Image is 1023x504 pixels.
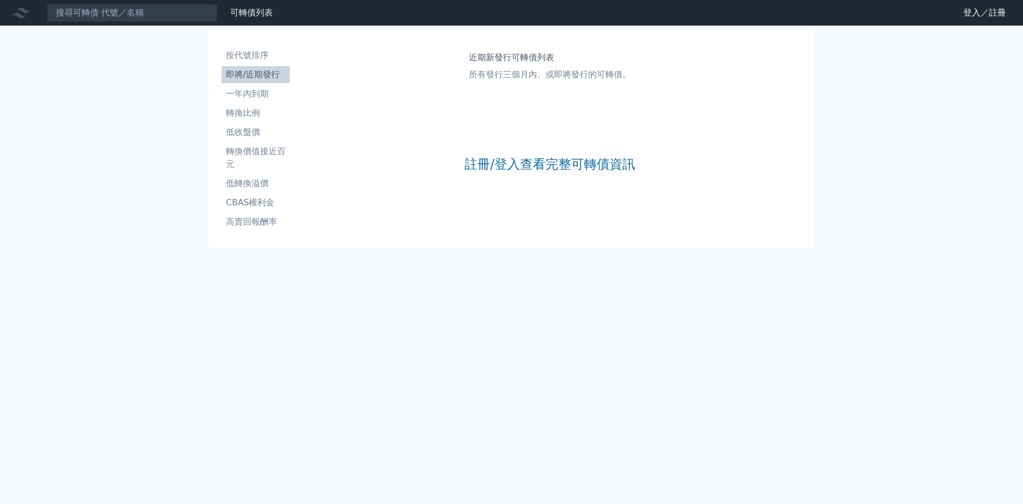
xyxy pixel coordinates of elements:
[222,215,290,228] li: 高賣回報酬率
[222,87,290,100] li: 一年內到期
[222,47,290,64] a: 按代號排序
[222,107,290,119] li: 轉換比例
[222,143,290,173] a: 轉換價值接近百元
[222,145,290,171] li: 轉換價值接近百元
[222,105,290,122] a: 轉換比例
[465,156,635,173] a: 註冊/登入查看完整可轉債資訊
[230,7,273,18] a: 可轉債列表
[222,124,290,141] a: 低收盤價
[222,194,290,211] a: CBAS權利金
[222,126,290,139] li: 低收盤價
[222,66,290,83] a: 即將/近期發行
[469,68,631,81] p: 所有發行三個月內、或即將發行的可轉債。
[222,175,290,192] a: 低轉換溢價
[222,85,290,102] a: 一年內到期
[955,4,1014,21] a: 登入／註冊
[222,68,290,81] li: 即將/近期發行
[222,196,290,209] li: CBAS權利金
[469,51,631,64] h1: 近期新發行可轉債列表
[47,4,217,22] input: 搜尋可轉債 代號／名稱
[222,213,290,230] a: 高賣回報酬率
[222,177,290,190] li: 低轉換溢價
[222,49,290,62] li: 按代號排序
